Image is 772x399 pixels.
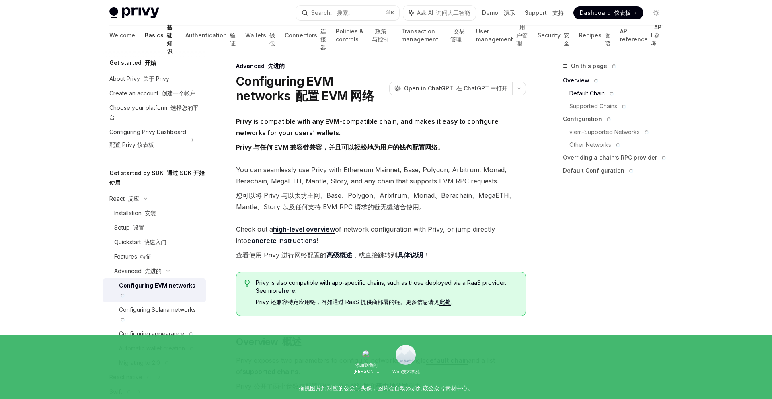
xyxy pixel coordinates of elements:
[236,62,526,70] div: Advanced
[614,9,631,16] font: 仪表板
[397,251,423,259] a: 具体说明
[571,61,618,71] span: On this page
[236,74,386,103] h1: Configuring EVM networks
[114,237,166,247] div: Quickstart
[386,10,394,16] span: ⌘ K
[296,88,374,103] font: 配置 EVM 网络
[103,206,206,220] a: Installation 安装
[133,224,144,231] font: 设置
[516,24,528,47] font: 用户管理
[145,210,156,216] font: 安装
[109,103,201,122] div: Choose your platform
[109,127,186,153] div: Configuring Privy Dashboard
[389,82,512,95] button: Open in ChatGPT 在 ChatGPT 中打开
[417,9,470,17] span: Ask AI
[103,101,206,125] a: Choose your platform 选择您的平台
[119,305,201,324] div: Configuring Solana networks
[103,302,206,327] a: Configuring Solana networks
[144,239,166,245] font: 快速入门
[103,235,206,249] a: Quickstart 快速入门
[109,58,156,68] h5: Get started
[273,225,335,234] a: high-level overview
[114,208,156,218] div: Installation
[128,195,139,202] font: 反应
[336,26,392,45] a: Policies & controls 政策与控制
[337,9,352,16] font: 搜索...
[403,6,476,20] button: Ask AI 询问人工智能
[245,26,275,45] a: Wallets 钱包
[109,26,135,45] a: Welcome
[109,88,195,98] div: Create an account
[140,253,152,260] font: 特征
[269,32,275,47] font: 钱包
[114,266,162,276] div: Advanced
[436,9,470,16] font: 询问人工智能
[256,279,517,309] span: Privy is also compatible with app-specific chains, such as those deployed via a RaaS provider. Se...
[103,72,206,86] a: About Privy 关于 Privy
[285,26,326,45] a: Connectors 连接器
[563,74,669,87] a: Overview
[162,90,195,97] font: 创建一个帐户
[185,26,236,45] a: Authentication 验证
[103,278,206,302] a: Configuring EVM networks
[114,223,144,232] div: Setup
[651,24,661,47] font: API 参考
[236,143,444,151] font: Privy 与任何 EVM 兼容链兼容，并且可以轻松地为用户的钱包配置网络。
[563,113,669,125] a: Configuration
[145,267,162,274] font: 先进的
[236,251,429,259] font: 查看使用 Privy 进行网络配置的 ，或直接跳转到 ！
[236,117,499,151] strong: Privy is compatible with any EVM-compatible chain, and makes it easy to configure networks for yo...
[296,6,400,20] button: Search... 搜索...⌘K
[109,7,159,19] img: light logo
[456,85,507,92] font: 在 ChatGPT 中打开
[143,75,169,82] font: 关于 Privy
[109,168,206,187] h5: Get started by SDK
[563,151,669,164] a: Overriding a chain’s RPC provider
[256,298,456,306] font: Privy 还兼容特定应用链，例如通过 RaaS 提供商部署的链。更多信息请见 。
[114,252,152,261] div: Features
[552,9,564,16] font: 支持
[569,125,669,138] a: viem-Supported Networks
[236,164,526,216] span: You can seamlessly use Privy with Ethereum Mainnet, Base, Polygon, Arbitrum, Monad, Berachain, Me...
[326,251,352,259] a: 高级概述
[450,28,465,43] font: 交易管理
[482,9,515,17] a: Demo 演示
[119,281,201,300] div: Configuring EVM networks
[476,26,528,45] a: User management 用户管理
[230,32,236,47] font: 验证
[311,8,352,18] div: Search...
[605,32,610,47] font: 食谱
[401,26,466,45] a: Transaction management 交易管理
[569,100,669,113] a: Supported Chains
[244,280,250,287] svg: Tip
[145,59,156,66] font: 开始
[109,74,169,84] div: About Privy
[563,164,669,177] a: Default Configuration
[119,329,195,339] div: Configuring appearance
[103,249,206,264] a: Features 特征
[109,194,139,204] div: React
[372,28,389,43] font: 政策与控制
[504,9,515,16] font: 演示
[247,237,316,245] a: concrete instructions
[569,138,669,151] a: Other Networks
[103,220,206,235] a: Setup 设置
[569,87,669,100] a: Default Chain
[525,9,564,17] a: Support 支持
[145,26,176,45] a: Basics 基础知识
[268,62,285,69] font: 先进的
[573,6,643,19] a: Dashboard 仪表板
[439,298,451,306] a: 此处
[236,224,526,264] span: Check out a of network configuration with Privy, or jump directly into !
[282,287,295,294] a: here
[564,32,569,47] font: 安全
[580,9,631,17] span: Dashboard
[103,86,206,101] a: Create an account 创建一个帐户
[109,141,154,148] font: 配置 Privy 仪表板
[320,28,326,51] font: 连接器
[620,26,663,45] a: API reference API 参考
[404,84,507,93] span: Open in ChatGPT
[236,191,515,211] font: 您可以将 Privy 与以太坊主网、Base、Polygon、Arbitrum、Monad、Berachain、MegaETH、Mantle、Story 以及任何支持 EVM RPC 请求的链无...
[167,24,172,55] font: 基础知识
[103,327,206,341] a: Configuring appearance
